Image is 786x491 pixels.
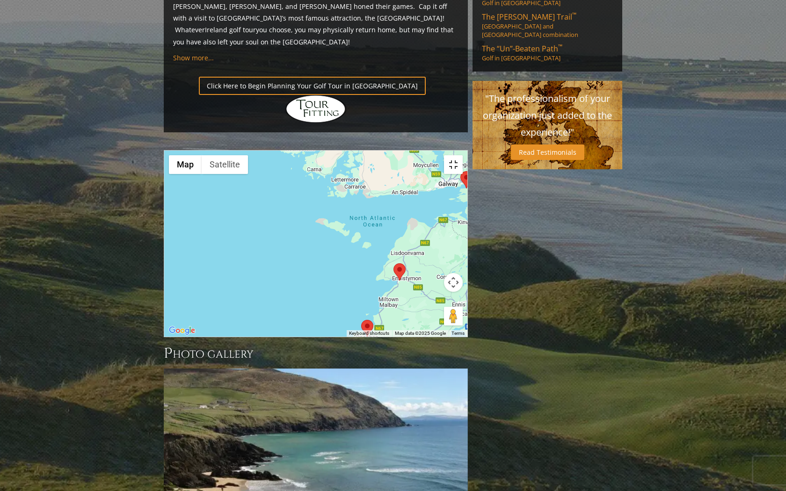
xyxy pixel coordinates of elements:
a: Show more... [173,53,214,62]
span: Map data ©2025 Google [395,331,446,336]
button: Toggle fullscreen view [444,155,463,174]
span: The “Un”-Beaten Path [482,43,562,54]
button: Keyboard shortcuts [349,330,389,337]
a: Click Here to Begin Planning Your Golf Tour in [GEOGRAPHIC_DATA] [199,77,426,95]
img: Hidden Links [285,95,346,123]
img: Google [167,325,197,337]
a: Read Testimonials [511,144,584,160]
h3: Photo Gallery [164,344,468,363]
p: "The professionalism of your organization just added to the experience!" [482,90,613,141]
span: The [PERSON_NAME] Trail [482,12,576,22]
button: Drag Pegman onto the map to open Street View [444,307,463,325]
a: Open this area in Google Maps (opens a new window) [167,325,197,337]
sup: ™ [558,43,562,51]
a: Ireland golf tour [205,25,256,34]
button: Map camera controls [444,273,463,292]
a: The “Un”-Beaten Path™Golf in [GEOGRAPHIC_DATA] [482,43,613,62]
button: Show satellite imagery [202,155,248,174]
a: The [PERSON_NAME] Trail™[GEOGRAPHIC_DATA] and [GEOGRAPHIC_DATA] combination [482,12,613,39]
a: Terms (opens in new tab) [451,331,465,336]
button: Show street map [169,155,202,174]
sup: ™ [572,11,576,19]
